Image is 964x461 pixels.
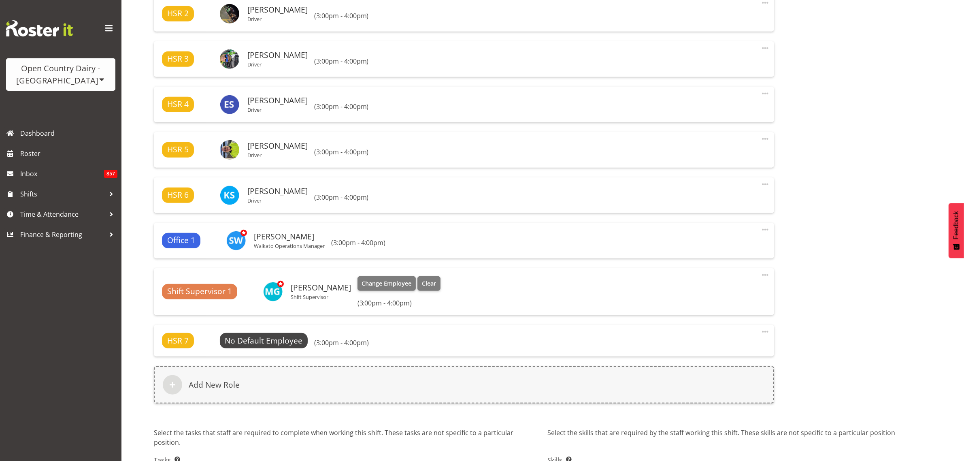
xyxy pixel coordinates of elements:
img: Rosterit website logo [6,20,73,36]
p: Shift Supervisor [291,294,351,300]
span: HSR 2 [167,8,189,19]
button: Clear [417,276,441,291]
h6: [PERSON_NAME] [247,141,308,150]
h6: (3:00pm - 4:00pm) [358,299,441,307]
img: eric-stothers10284.jpg [220,95,239,114]
p: Driver [247,61,308,68]
div: Open Country Dairy - [GEOGRAPHIC_DATA] [14,62,107,87]
button: Change Employee [358,276,416,291]
span: HSR 4 [167,98,189,110]
span: Clear [422,279,436,288]
span: HSR 7 [167,335,189,347]
h6: (3:00pm - 4:00pm) [314,102,369,111]
span: Office 1 [167,235,195,246]
img: jimi-jack2d49adff5e4179d594c9ccc0e579dba0.png [220,49,239,69]
span: Shifts [20,188,105,200]
span: HSR 3 [167,53,189,65]
h6: [PERSON_NAME] [254,232,325,241]
span: No Default Employee [225,335,302,346]
p: Driver [247,107,308,113]
img: kerry-slater8192.jpg [220,186,239,205]
span: Finance & Reporting [20,228,105,241]
span: Change Employee [362,279,411,288]
span: Shift Supervisor 1 [167,286,232,297]
p: Waikato Operations Manager [254,243,325,249]
span: Inbox [20,168,104,180]
p: Select the tasks that staff are required to complete when working this shift. These tasks are not... [154,428,538,449]
img: steve-webb8258.jpg [226,231,246,250]
h6: [PERSON_NAME] [247,51,308,60]
span: HSR 6 [167,189,189,201]
h6: [PERSON_NAME] [247,96,308,105]
p: Driver [247,197,308,204]
span: HSR 5 [167,144,189,156]
h6: (3:00pm - 4:00pm) [314,57,369,65]
p: Select the skills that are required by the staff working this shift. These skills are not specifi... [548,428,932,449]
h6: [PERSON_NAME] [247,5,308,14]
span: Time & Attendance [20,208,105,220]
h6: (3:00pm - 4:00pm) [331,239,386,247]
span: Dashboard [20,127,117,139]
h6: (3:00pm - 4:00pm) [314,12,369,20]
button: Feedback - Show survey [949,203,964,258]
img: amrik-singh03ac6be936c81c43ac146ad11541ec6c.png [220,4,239,23]
h6: (3:00pm - 4:00pm) [314,339,369,347]
img: mark-gudsell8227.jpg [263,282,283,301]
p: Driver [247,16,308,22]
h6: (3:00pm - 4:00pm) [314,193,369,201]
h6: [PERSON_NAME] [291,283,351,292]
span: Roster [20,147,117,160]
h6: (3:00pm - 4:00pm) [314,148,369,156]
span: 857 [104,170,117,178]
h6: [PERSON_NAME] [247,187,308,196]
h6: Add New Role [189,380,240,390]
p: Driver [247,152,308,158]
span: Feedback [953,211,960,239]
img: daryl-wrigley6f2330e6b44fb510819945a2b605f27c.png [220,140,239,160]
